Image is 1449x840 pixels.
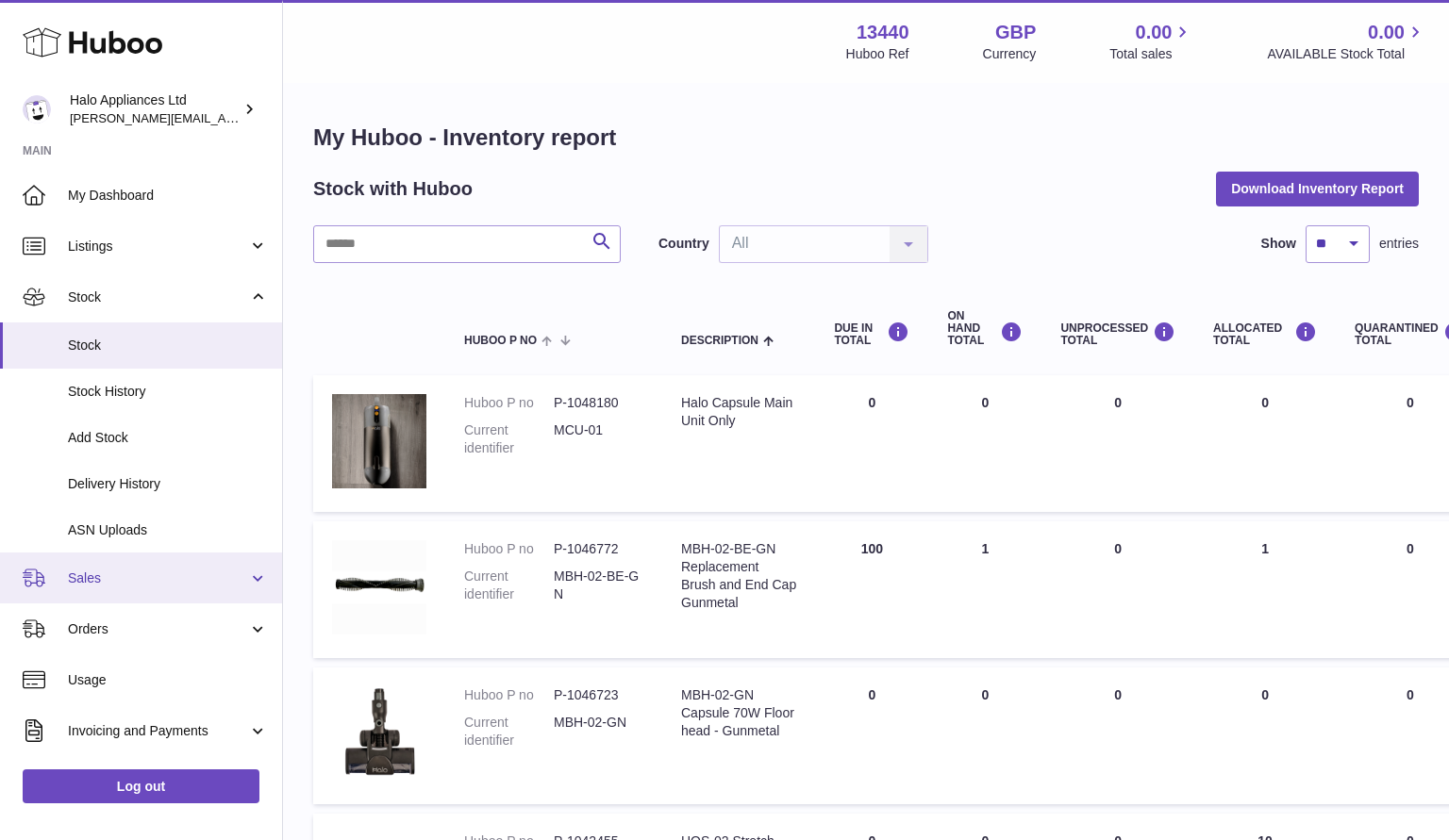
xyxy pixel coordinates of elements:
[1060,321,1175,347] div: UNPROCESSED Total
[1194,521,1336,658] td: 1
[928,667,1041,804] td: 0
[1267,45,1426,63] span: AVAILABLE Stock Total
[464,568,554,603] dt: Current identifier
[1216,172,1419,206] button: Download Inventory Report
[554,686,643,704] dd: P-1046723
[68,238,248,255] span: Listings
[70,91,240,127] div: Halo Appliances Ltd
[464,714,554,749] dt: Current identifier
[681,394,796,430] div: Halo Capsule Main Unit Only
[1041,375,1194,512] td: 0
[68,671,268,689] span: Usage
[1407,395,1414,410] span: 0
[70,110,378,125] span: [PERSON_NAME][EMAIL_ADDRESS][DOMAIN_NAME]
[68,187,268,205] span: My Dashboard
[68,475,268,493] span: Delivery History
[68,620,248,638] span: Orders
[554,421,643,457] dd: MCU-01
[1267,20,1426,63] a: 0.00 AVAILABLE Stock Total
[1379,235,1419,253] span: entries
[681,335,758,347] span: Description
[464,335,537,347] span: Huboo P no
[681,540,796,612] div: MBH-02-BE-GN Replacement Brush and End Cap Gunmetal
[23,95,51,124] img: paul@haloappliances.com
[554,394,643,412] dd: P-1048180
[68,722,248,740] span: Invoicing and Payments
[815,521,928,658] td: 100
[983,45,1037,63] div: Currency
[68,569,248,587] span: Sales
[1213,321,1317,347] div: ALLOCATED Total
[464,421,554,457] dt: Current identifier
[815,375,928,512] td: 0
[928,375,1041,512] td: 0
[995,20,1036,45] strong: GBP
[332,686,426,781] img: product image
[834,321,909,347] div: DUE IN TOTAL
[464,540,554,558] dt: Huboo P no
[332,394,426,488] img: product image
[1261,235,1296,253] label: Show
[1368,20,1405,45] span: 0.00
[1041,667,1194,804] td: 0
[1407,687,1414,702] span: 0
[857,20,909,45] strong: 13440
[1041,521,1194,658] td: 0
[68,521,268,539] span: ASN Uploads
[846,45,909,63] div: Huboo Ref
[1407,541,1414,556] span: 0
[464,394,554,412] dt: Huboo P no
[68,429,268,447] span: Add Stock
[554,540,643,558] dd: P-1046772
[23,769,259,803] a: Log out
[1194,375,1336,512] td: 0
[947,310,1023,348] div: ON HAND Total
[1109,45,1193,63] span: Total sales
[554,714,643,749] dd: MBH-02-GN
[815,667,928,804] td: 0
[68,383,268,401] span: Stock History
[1136,20,1173,45] span: 0.00
[332,540,426,634] img: product image
[313,123,1419,153] h1: My Huboo - Inventory report
[681,686,796,740] div: MBH-02-GN Capsule 70W Floor head - Gunmetal
[313,176,473,202] h2: Stock with Huboo
[68,288,248,306] span: Stock
[928,521,1041,658] td: 1
[464,686,554,704] dt: Huboo P no
[658,235,709,253] label: Country
[1109,20,1193,63] a: 0.00 Total sales
[68,337,268,354] span: Stock
[1194,667,1336,804] td: 0
[554,568,643,603] dd: MBH-02-BE-GN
